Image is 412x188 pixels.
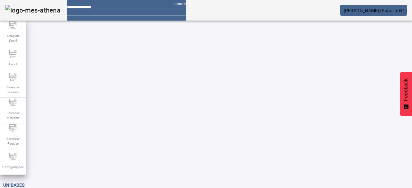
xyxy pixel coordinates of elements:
span: Gerenciar Materiais [3,109,23,122]
img: logo-mes-athena [5,5,61,15]
span: Gerenciar Paradas [3,134,23,148]
span: Feedback [403,78,409,101]
span: Gerenciar Processo [3,83,23,96]
span: Unidades [3,183,24,188]
span: Template Fabril [3,31,23,45]
span: [PERSON_NAME] (Suporte N1) [344,8,407,13]
span: Configurações [0,163,25,171]
span: Fabril [7,60,19,68]
button: Feedback - Mostrar pesquisa [400,72,412,116]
